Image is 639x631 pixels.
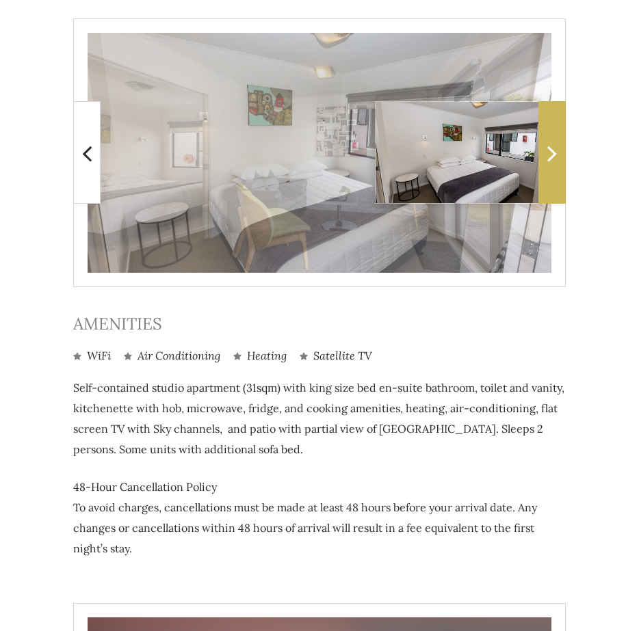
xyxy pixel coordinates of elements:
p: 48-Hour Cancellation Policy To avoid charges, cancellations must be made at least 48 hours before... [73,476,566,559]
h3: Amenities [73,314,566,334]
li: Heating [233,348,287,364]
li: WiFi [73,348,111,364]
p: Self-contained studio apartment (31sqm) with king size bed en-suite bathroom, toilet and vanity, ... [73,377,566,459]
li: Air Conditioning [124,348,220,364]
li: Satellite TV [300,348,372,364]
